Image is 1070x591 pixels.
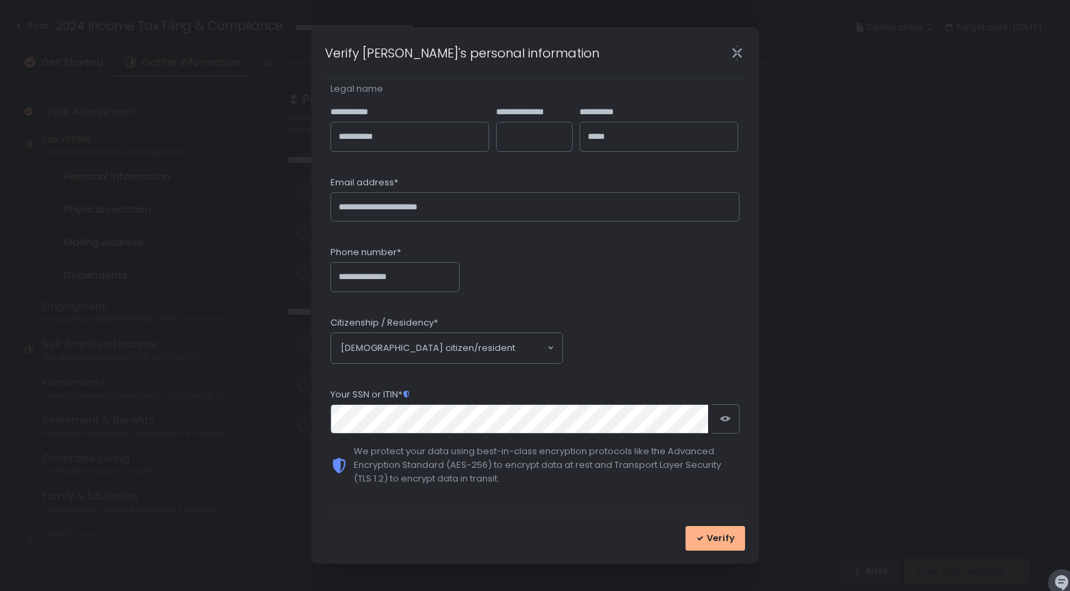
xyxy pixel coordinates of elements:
[354,445,740,486] div: We protect your data using best-in-class encryption protocols like the Advanced Encryption Standa...
[331,333,562,363] div: Search for option
[686,526,745,551] button: Verify
[330,246,401,259] span: Phone number*
[325,44,599,62] h1: Verify [PERSON_NAME]'s personal information
[330,389,410,401] span: Your SSN or ITIN*
[715,45,759,61] div: Close
[515,341,546,355] input: Search for option
[707,532,735,544] span: Verify
[330,83,740,95] div: Legal name
[330,317,438,329] span: Citizenship / Residency*
[341,341,515,355] span: [DEMOGRAPHIC_DATA] citizen/resident
[330,176,398,189] span: Email address*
